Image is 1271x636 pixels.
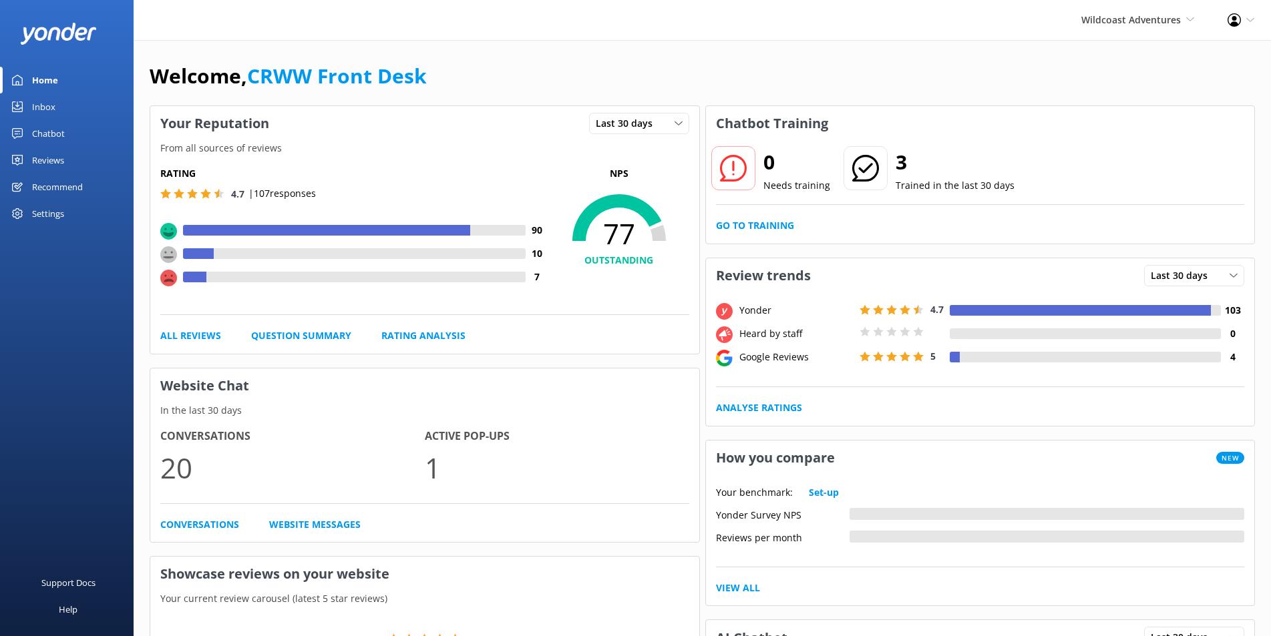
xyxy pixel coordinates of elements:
div: Inbox [32,93,55,120]
span: 5 [930,350,936,362]
p: | 107 responses [248,186,316,201]
p: From all sources of reviews [150,141,699,155]
a: CRWW Front Desk [247,62,427,89]
div: Chatbot [32,120,65,147]
h4: 10 [526,246,549,261]
a: Rating Analysis [381,328,466,343]
div: Support Docs [41,569,96,596]
h3: Showcase reviews on your website [150,557,699,591]
div: Reviews per month [716,531,850,543]
span: 77 [549,217,689,250]
span: 4.7 [231,188,244,200]
p: Your benchmark: [716,485,793,500]
p: Your current review carousel (latest 5 star reviews) [150,591,699,606]
a: Conversations [160,517,239,532]
div: Google Reviews [736,350,856,364]
a: Website Messages [269,517,361,532]
h4: 90 [526,223,549,238]
h3: How you compare [706,440,845,475]
a: Analyse Ratings [716,400,802,415]
h5: Rating [160,166,549,181]
h1: Welcome, [150,60,427,92]
h4: 103 [1221,303,1244,318]
p: In the last 30 days [150,403,699,418]
p: NPS [549,166,689,181]
div: Reviews [32,147,64,174]
p: Trained in the last 30 days [896,178,1015,193]
a: All Reviews [160,328,221,343]
h4: OUTSTANDING [549,253,689,268]
h3: Chatbot Training [706,106,838,141]
h4: 0 [1221,326,1244,341]
a: View All [716,581,760,595]
div: Heard by staff [736,326,856,341]
h3: Website Chat [150,368,699,403]
h4: Active Pop-ups [425,428,689,445]
p: Needs training [763,178,830,193]
div: Yonder Survey NPS [716,508,850,520]
h4: 4 [1221,350,1244,364]
div: Home [32,67,58,93]
span: Last 30 days [596,116,661,131]
h3: Review trends [706,258,821,293]
span: 4.7 [930,303,944,316]
h2: 0 [763,146,830,178]
div: Settings [32,200,64,227]
div: Help [59,596,77,623]
h3: Your Reputation [150,106,279,141]
h4: Conversations [160,428,425,445]
p: 20 [160,445,425,490]
img: yonder-white-logo.png [20,23,97,45]
h4: 7 [526,270,549,284]
p: 1 [425,445,689,490]
h2: 3 [896,146,1015,178]
div: Recommend [32,174,83,200]
span: Wildcoast Adventures [1081,13,1181,26]
a: Go to Training [716,218,794,233]
a: Question Summary [251,328,351,343]
div: Yonder [736,303,856,318]
span: Last 30 days [1151,268,1216,283]
a: Set-up [809,485,839,500]
span: New [1216,452,1244,464]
